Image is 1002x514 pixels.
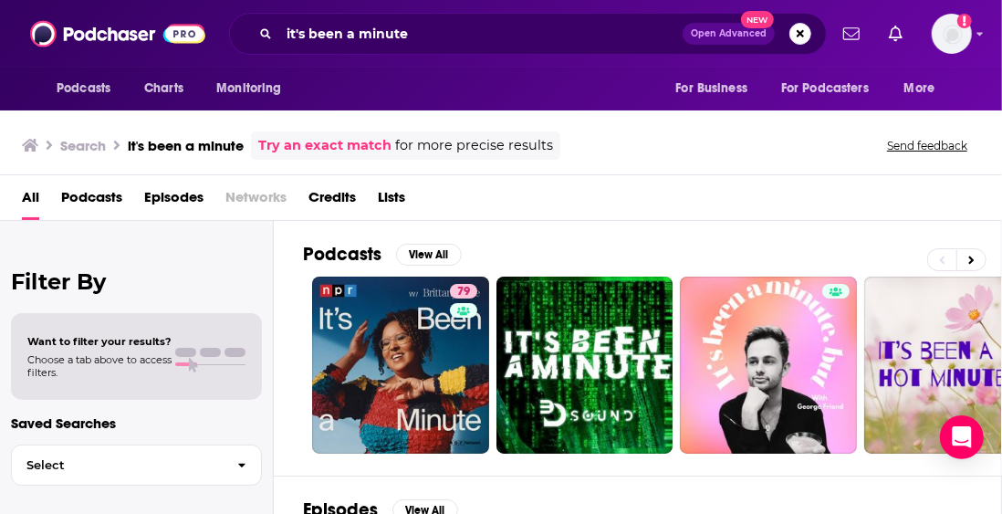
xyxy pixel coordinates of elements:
[128,137,244,154] h3: it's been a minute
[61,183,122,220] a: Podcasts
[675,76,747,101] span: For Business
[11,268,262,295] h2: Filter By
[60,137,106,154] h3: Search
[396,244,462,266] button: View All
[279,19,683,48] input: Search podcasts, credits, & more...
[932,14,972,54] button: Show profile menu
[303,243,462,266] a: PodcastsView All
[225,183,287,220] span: Networks
[769,71,895,106] button: open menu
[229,13,827,55] div: Search podcasts, credits, & more...
[308,183,356,220] a: Credits
[22,183,39,220] a: All
[457,283,470,301] span: 79
[11,414,262,432] p: Saved Searches
[312,277,489,454] a: 79
[216,76,281,101] span: Monitoring
[12,459,223,471] span: Select
[303,243,381,266] h2: Podcasts
[11,445,262,486] button: Select
[741,11,774,28] span: New
[892,71,958,106] button: open menu
[378,183,405,220] a: Lists
[882,138,973,153] button: Send feedback
[836,18,867,49] a: Show notifications dropdown
[940,415,984,459] div: Open Intercom Messenger
[932,14,972,54] span: Logged in as dmessina
[683,23,775,45] button: Open AdvancedNew
[27,353,172,379] span: Choose a tab above to access filters.
[882,18,910,49] a: Show notifications dropdown
[57,76,110,101] span: Podcasts
[144,76,183,101] span: Charts
[691,29,767,38] span: Open Advanced
[957,14,972,28] svg: Add a profile image
[395,135,553,156] span: for more precise results
[30,16,205,51] img: Podchaser - Follow, Share and Rate Podcasts
[144,183,204,220] a: Episodes
[904,76,935,101] span: More
[258,135,391,156] a: Try an exact match
[132,71,194,106] a: Charts
[204,71,305,106] button: open menu
[27,335,172,348] span: Want to filter your results?
[44,71,134,106] button: open menu
[932,14,972,54] img: User Profile
[781,76,869,101] span: For Podcasters
[450,284,477,299] a: 79
[663,71,770,106] button: open menu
